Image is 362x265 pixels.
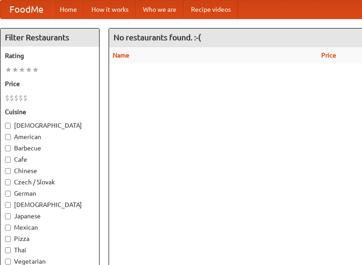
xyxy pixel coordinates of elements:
label: German [5,189,95,198]
li: ★ [25,65,32,75]
li: ★ [32,65,39,75]
input: Thai [5,247,11,253]
input: [DEMOGRAPHIC_DATA] [5,123,11,129]
input: Vegetarian [5,259,11,265]
input: Mexican [5,225,11,231]
a: Who we are [136,0,184,19]
input: [DEMOGRAPHIC_DATA] [5,202,11,208]
a: Home [52,0,84,19]
label: Czech / Slovak [5,178,95,187]
li: $ [19,93,23,103]
input: American [5,134,11,140]
h5: Cuisine [5,107,95,116]
a: Recipe videos [184,0,238,19]
input: German [5,191,11,197]
input: Pizza [5,236,11,242]
label: Pizza [5,234,95,243]
label: Cafe [5,155,95,164]
a: FoodMe [0,0,52,19]
li: $ [14,93,19,103]
a: How it works [84,0,136,19]
input: Chinese [5,168,11,174]
a: Name [113,52,129,59]
li: ★ [19,65,25,75]
ng-pluralize: No restaurants found. :-( [114,33,201,42]
li: $ [10,93,14,103]
h4: Filter Restaurants [0,29,99,47]
li: $ [5,93,10,103]
label: [DEMOGRAPHIC_DATA] [5,200,95,209]
li: ★ [5,65,12,75]
input: Japanese [5,213,11,219]
input: Czech / Slovak [5,179,11,185]
label: Thai [5,246,95,255]
a: Price [321,52,336,59]
input: Cafe [5,157,11,163]
label: Mexican [5,223,95,232]
li: ★ [12,65,19,75]
li: $ [23,93,28,103]
label: Japanese [5,212,95,221]
input: Barbecue [5,145,11,151]
label: [DEMOGRAPHIC_DATA] [5,121,95,130]
h5: Rating [5,51,95,60]
label: American [5,132,95,141]
h5: Price [5,79,95,88]
label: Barbecue [5,144,95,153]
label: Chinese [5,166,95,175]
